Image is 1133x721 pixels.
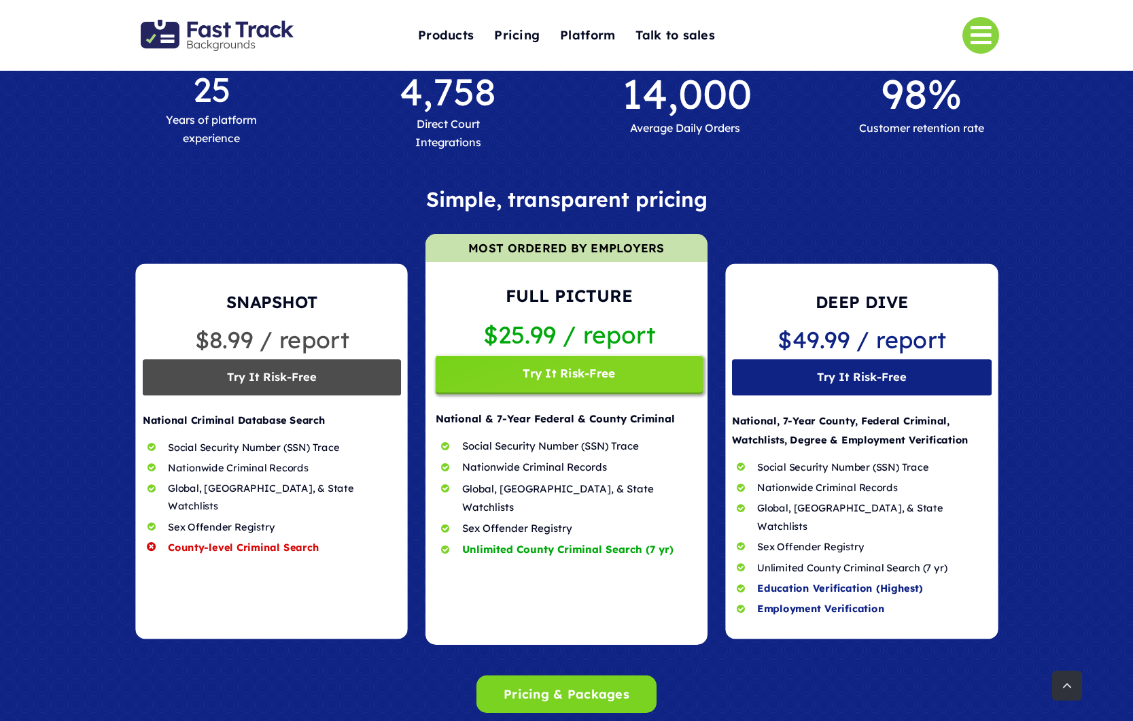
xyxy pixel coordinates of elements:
div: Direct Court Integrations [385,115,511,152]
span: 25 [193,68,230,111]
a: Link to # [962,17,999,54]
span: Platform [560,25,615,46]
span: 14,000 [622,68,752,119]
a: Platform [560,21,615,50]
div: Average Daily Orders [622,119,748,137]
span: Pricing & Packages [504,687,629,701]
img: Fast Track Backgrounds Logo [141,20,294,51]
span: % [928,68,962,119]
span: 4,758 [400,68,496,115]
a: Pricing & Packages [476,675,657,713]
a: Talk to sales [635,21,715,50]
a: Fast Track Backgrounds Logo [141,18,294,33]
span: Pricing [494,25,540,46]
span: 98 [882,68,928,119]
div: Years of platform experience [148,111,275,148]
span: Talk to sales [635,25,715,46]
a: Pricing [494,21,540,50]
span: Products [418,25,474,46]
div: Customer retention rate [858,119,985,137]
b: Simple, transparent pricing [426,186,708,212]
nav: One Page [350,1,783,69]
